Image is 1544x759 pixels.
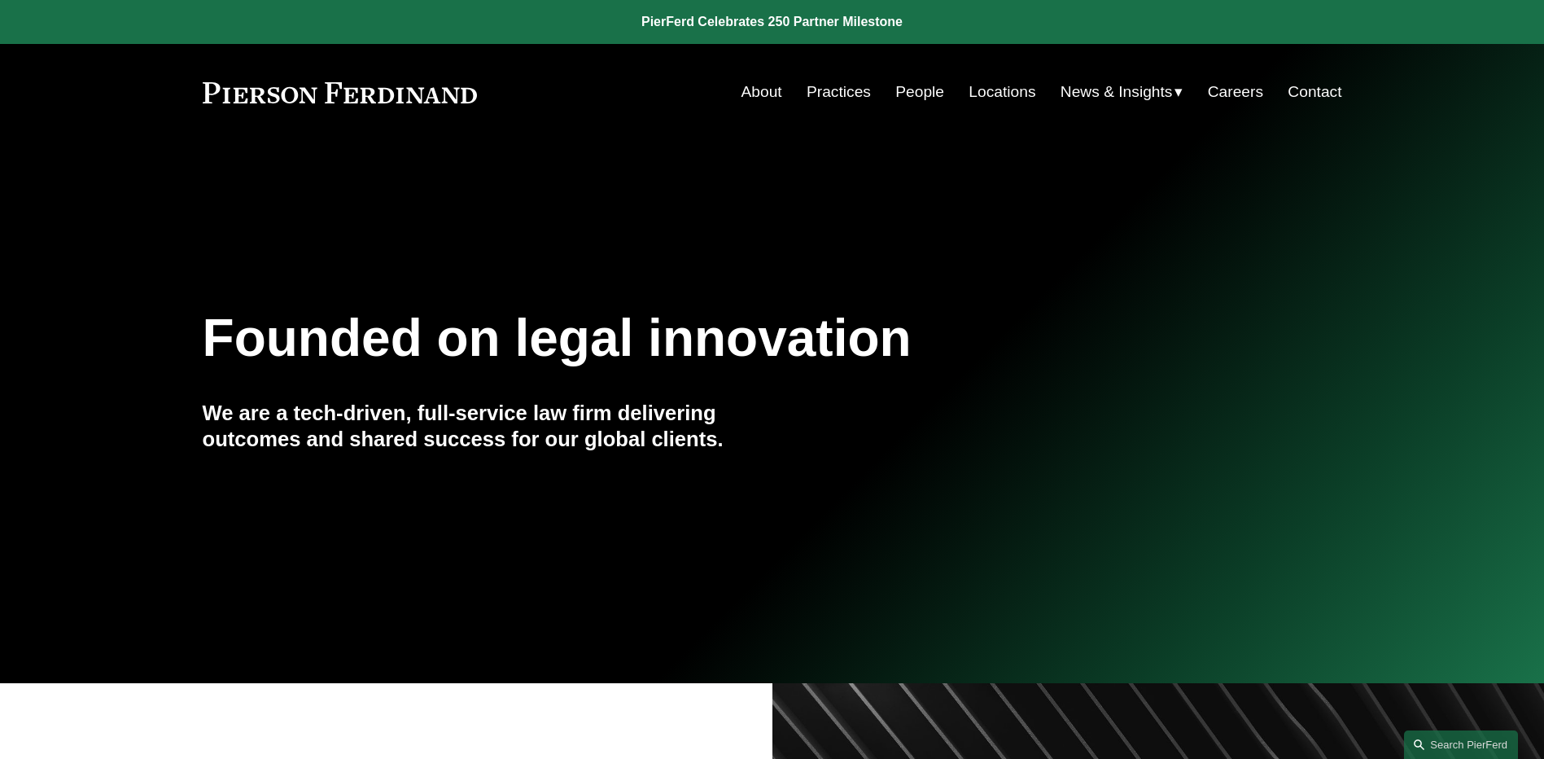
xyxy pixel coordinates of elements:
a: Practices [807,77,871,107]
a: Careers [1208,77,1263,107]
a: Search this site [1404,730,1518,759]
h1: Founded on legal innovation [203,309,1153,368]
h4: We are a tech-driven, full-service law firm delivering outcomes and shared success for our global... [203,400,772,453]
a: Contact [1288,77,1341,107]
a: Locations [969,77,1035,107]
a: About [741,77,782,107]
span: News & Insights [1061,78,1173,107]
a: folder dropdown [1061,77,1183,107]
a: People [895,77,944,107]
